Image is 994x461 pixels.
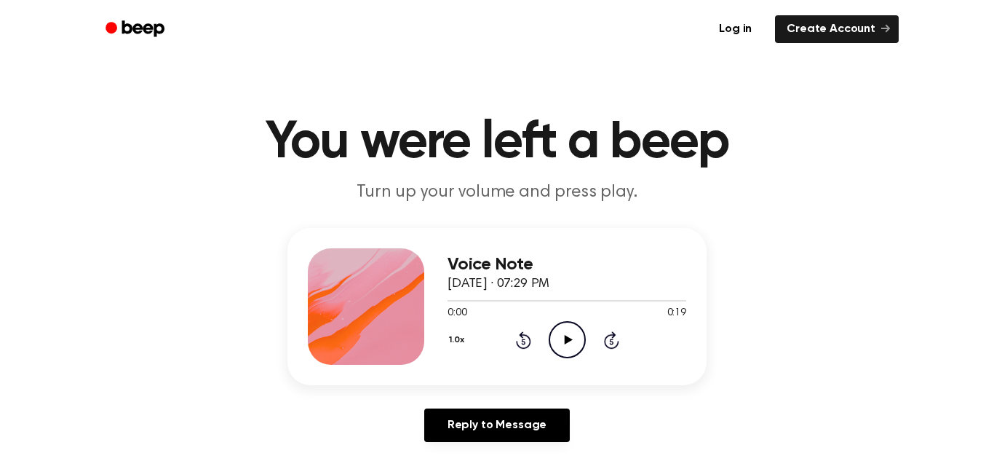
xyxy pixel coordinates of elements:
[448,328,469,352] button: 1.0x
[424,409,570,442] a: Reply to Message
[667,306,686,321] span: 0:19
[448,306,466,321] span: 0:00
[704,12,766,46] a: Log in
[775,15,899,43] a: Create Account
[448,277,549,291] span: [DATE] · 07:29 PM
[448,255,686,275] h3: Voice Note
[124,117,870,169] h1: You were left a beep
[95,15,178,44] a: Beep
[218,181,776,205] p: Turn up your volume and press play.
